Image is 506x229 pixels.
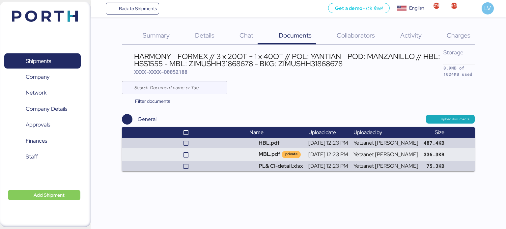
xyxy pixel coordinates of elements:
button: Upload documents [426,115,475,123]
span: Upload documents [441,116,469,122]
a: Back to Shipments [106,3,159,14]
span: Finances [26,136,47,146]
span: Summary [143,31,170,40]
span: Collaborators [337,31,375,40]
td: PL& CI-detail.xlsx [247,161,306,171]
div: HARMONY - FORMEX // 3 x 20OT + 1 x 40OT // POL: YANTIAN - POD: MANZANILLO // HBL: HSS1555 - MBL: ... [134,53,443,68]
span: Uploaded by [353,129,382,136]
a: Finances [4,133,81,149]
span: Add Shipment [34,191,65,199]
td: [DATE] 12:23 PM [306,161,351,171]
td: [DATE] 12:23 PM [306,138,351,148]
span: Size [435,129,444,136]
td: 336.3KB [421,148,447,161]
div: 0.9MB of 1024MB used [443,65,475,77]
div: General [138,115,156,123]
td: 487.4KB [421,138,447,148]
span: Documents [279,31,312,40]
span: Staff [26,152,38,161]
td: [DATE] 12:23 PM [306,148,351,161]
span: Activity [400,31,422,40]
button: Menu [95,3,106,14]
span: Company Details [26,104,67,114]
span: Details [195,31,214,40]
span: Shipments [26,56,51,66]
button: Add Shipment [8,190,80,200]
div: English [409,5,424,12]
span: Storage [443,48,464,56]
span: Filter documents [135,97,170,105]
td: MBL.pdf [247,148,306,161]
a: Company [4,70,81,85]
span: Approvals [26,120,50,129]
span: Charges [447,31,470,40]
span: Chat [239,31,253,40]
span: Back to Shipments [119,5,157,13]
div: private [285,151,297,157]
span: LV [484,4,491,13]
a: Approvals [4,117,81,132]
input: Search Document name or Tag [134,81,223,94]
a: Network [4,85,81,100]
a: Company Details [4,101,81,117]
span: Name [249,129,264,136]
span: XXXX-XXXX-O0052188 [134,69,187,75]
td: HBL.pdf [247,138,306,148]
td: 75.3KB [421,161,447,171]
a: Staff [4,149,81,164]
td: Yetzanet [PERSON_NAME] [351,161,421,171]
a: Shipments [4,53,81,69]
button: Filter documents [122,96,176,107]
span: Network [26,88,46,98]
span: Company [26,72,50,82]
td: Yetzanet [PERSON_NAME] [351,138,421,148]
span: Upload date [308,129,336,136]
td: Yetzanet [PERSON_NAME] [351,148,421,161]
